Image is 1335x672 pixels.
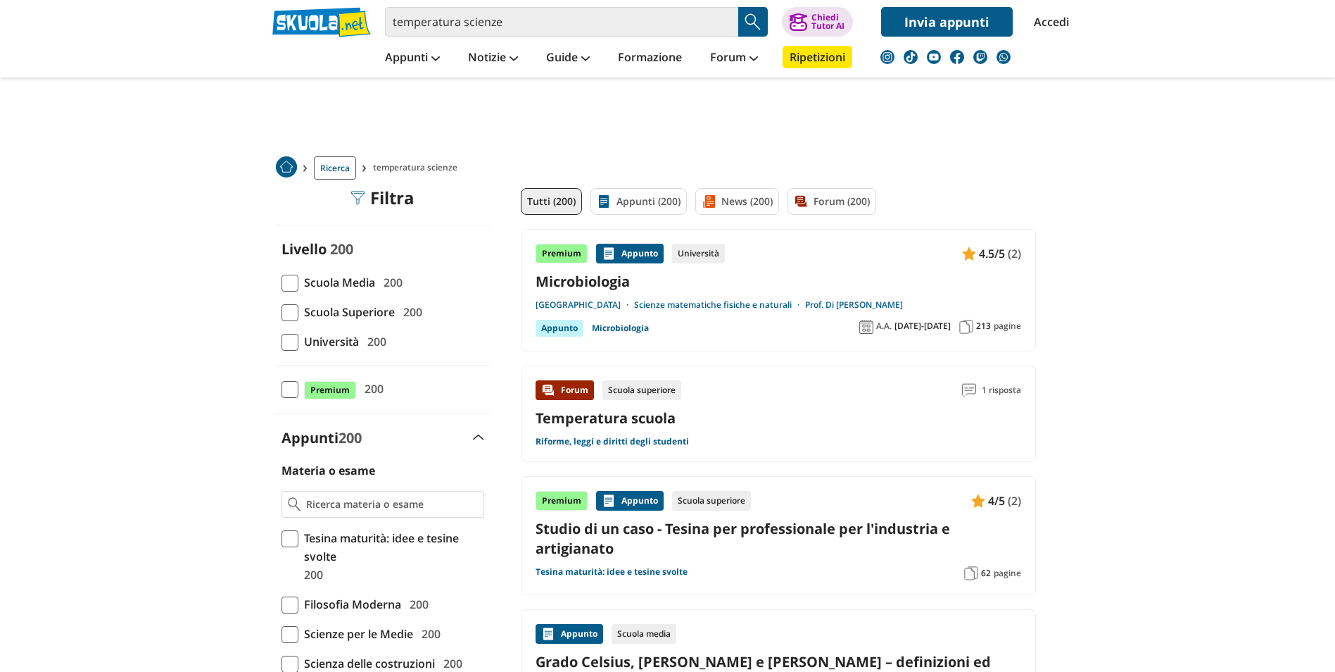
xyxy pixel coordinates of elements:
[298,273,375,292] span: Scuola Media
[304,381,356,399] span: Premium
[596,491,664,511] div: Appunto
[742,11,764,32] img: Cerca appunti, riassunti o versioni
[339,428,362,447] span: 200
[962,247,976,261] img: Appunti contenuto
[464,46,521,71] a: Notizie
[536,380,594,400] div: Forum
[416,625,441,643] span: 200
[298,332,359,351] span: Università
[350,191,365,205] img: Filtra filtri mobile
[298,303,395,321] span: Scuola Superiore
[330,239,353,259] span: 200
[695,188,779,215] a: News (200)
[973,50,987,64] img: twitch
[359,380,384,398] span: 200
[381,46,443,71] a: Appunti
[787,188,876,215] a: Forum (200)
[959,320,973,334] img: Pagine
[859,320,873,334] img: Anno accademico
[306,497,477,511] input: Ricerca materia o esame
[783,46,852,68] a: Ripetizioni
[276,156,297,178] img: Home
[881,7,1013,37] a: Invia appunti
[378,273,403,292] span: 200
[782,7,853,37] button: ChiediTutor AI
[385,7,738,37] input: Cerca appunti, riassunti o versioni
[590,188,687,215] a: Appunti (200)
[672,244,725,263] div: Università
[880,50,894,64] img: instagram
[404,595,429,614] span: 200
[964,566,978,580] img: Pagine
[298,595,401,614] span: Filosofia Moderna
[602,494,616,508] img: Appunti contenuto
[536,436,689,447] a: Riforme, leggi e diritti degli studenti
[596,244,664,263] div: Appunto
[811,13,844,30] div: Chiedi Tutor AI
[794,194,808,209] img: Forum filtro contenuto
[982,380,1021,400] span: 1 risposta
[298,566,323,584] span: 200
[298,529,484,566] span: Tesina maturità: idee e tesine svolte
[707,46,761,71] a: Forum
[276,156,297,180] a: Home
[976,321,991,332] span: 213
[536,272,1021,291] a: Microbiologia
[1008,244,1021,263] span: (2)
[1008,492,1021,510] span: (2)
[979,244,1005,263] span: 4.5/5
[373,156,463,180] span: temperatura scienze
[314,156,356,180] a: Ricerca
[362,332,386,351] span: 200
[543,46,593,71] a: Guide
[672,491,751,511] div: Scuola superiore
[536,299,634,311] a: [GEOGRAPHIC_DATA]
[281,428,362,447] label: Appunti
[996,50,1011,64] img: WhatsApp
[473,435,484,440] img: Apri e chiudi sezione
[602,247,616,261] img: Appunti contenuto
[738,7,768,37] button: Search Button
[904,50,918,64] img: tiktok
[298,625,413,643] span: Scienze per le Medie
[702,194,716,209] img: News filtro contenuto
[614,46,685,71] a: Formazione
[398,303,422,321] span: 200
[536,566,688,578] a: Tesina maturità: idee e tesine svolte
[521,188,582,215] a: Tutti (200)
[971,494,985,508] img: Appunti contenuto
[1034,7,1063,37] a: Accedi
[950,50,964,64] img: facebook
[876,321,892,332] span: A.A.
[288,497,301,511] img: Ricerca materia o esame
[592,320,649,337] a: Microbiologia
[541,383,555,397] img: Forum contenuto
[536,519,1021,557] a: Studio di un caso - Tesina per professionale per l'industria e artigianato
[994,568,1021,579] span: pagine
[281,463,375,478] label: Materia o esame
[805,299,903,311] a: Prof. Di [PERSON_NAME]
[602,380,681,400] div: Scuola superiore
[536,244,588,263] div: Premium
[612,624,676,644] div: Scuola media
[536,320,583,337] div: Appunto
[634,299,805,311] a: Scienze matematiche fisiche e naturali
[927,50,941,64] img: youtube
[350,188,415,208] div: Filtra
[536,491,588,511] div: Premium
[536,624,603,644] div: Appunto
[597,194,611,209] img: Appunti filtro contenuto
[281,239,327,259] label: Livello
[962,383,976,397] img: Commenti lettura
[988,492,1005,510] span: 4/5
[536,409,676,428] a: Temperatura scuola
[894,321,951,332] span: [DATE]-[DATE]
[541,627,555,641] img: Appunti contenuto
[994,321,1021,332] span: pagine
[981,568,991,579] span: 62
